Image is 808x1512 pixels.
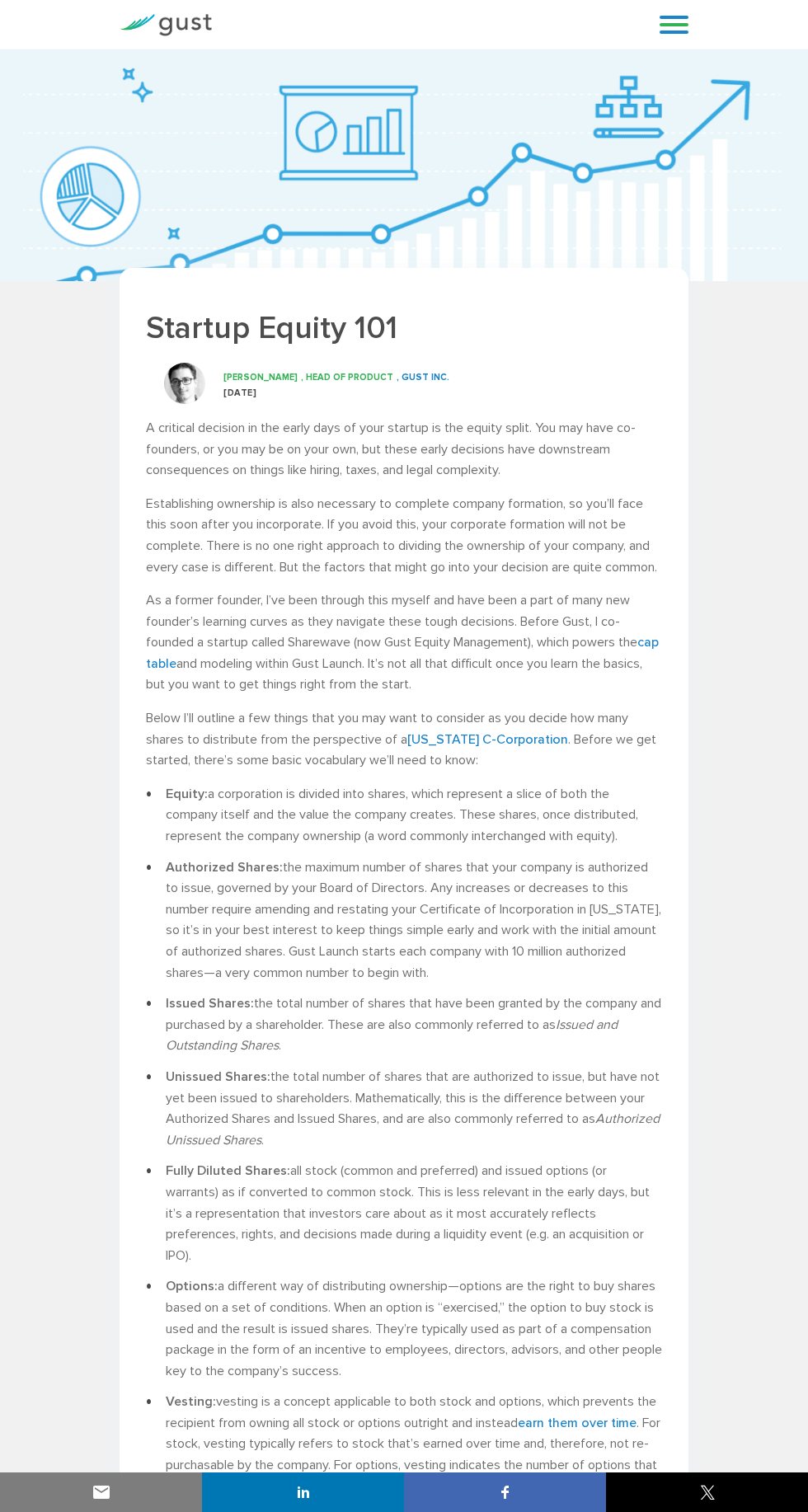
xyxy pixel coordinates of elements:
[166,786,208,801] strong: Equity:
[223,372,298,383] span: [PERSON_NAME]
[166,859,283,875] strong: Authorized Shares:
[146,1160,662,1265] li: all stock (common and preferred) and issued options (or warrants) as if converted to common stock...
[146,707,662,771] p: Below I’ll outline a few things that you may want to consider as you decide how many shares to di...
[496,1482,515,1502] img: facebook sharing button
[120,14,212,36] img: Gust Logo
[223,387,256,398] span: [DATE]
[166,1278,218,1294] strong: Options:
[166,1068,270,1084] strong: Unissued Shares:
[166,1162,290,1178] strong: Fully Diluted Shares:
[146,634,659,671] a: cap table
[146,993,662,1056] li: the total number of shares that have been granted by the company and purchased by a shareholder. ...
[146,783,662,847] li: a corporation is divided into shares, which represent a slice of both the company itself and the ...
[164,363,205,404] img: Alan Mcgee
[407,731,568,747] a: [US_STATE] C-Corporation
[146,493,662,577] p: Establishing ownership is also necessary to complete company formation, so you’ll face this soon ...
[92,1482,111,1502] img: email sharing button
[518,1415,637,1430] a: earn them over time
[294,1482,313,1502] img: linkedin sharing button
[698,1482,717,1502] img: twitter sharing button
[397,372,449,383] span: , GUST INC.
[146,857,662,984] li: the maximum number of shares that your company is authorized to issue, governed by your Board of ...
[146,1275,662,1381] li: a different way of distributing ownership—options are the right to buy shares based on a set of c...
[146,1391,662,1496] li: vesting is a concept applicable to both stock and options, which prevents the recipient from owni...
[146,1066,662,1150] li: the total number of shares that are authorized to issue, but have not yet been issued to sharehol...
[166,1111,660,1148] em: Authorized Unissued Shares
[301,372,393,383] span: , HEAD OF PRODUCT
[166,1393,216,1409] strong: Vesting:
[146,589,662,695] p: As a former founder, I’ve been through this myself and have been a part of many new founder’s lea...
[146,308,662,350] h1: Startup Equity 101
[166,995,254,1011] strong: Issued Shares:
[146,417,662,481] p: A critical decision in the early days of your startup is the equity split. You may have co-founde...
